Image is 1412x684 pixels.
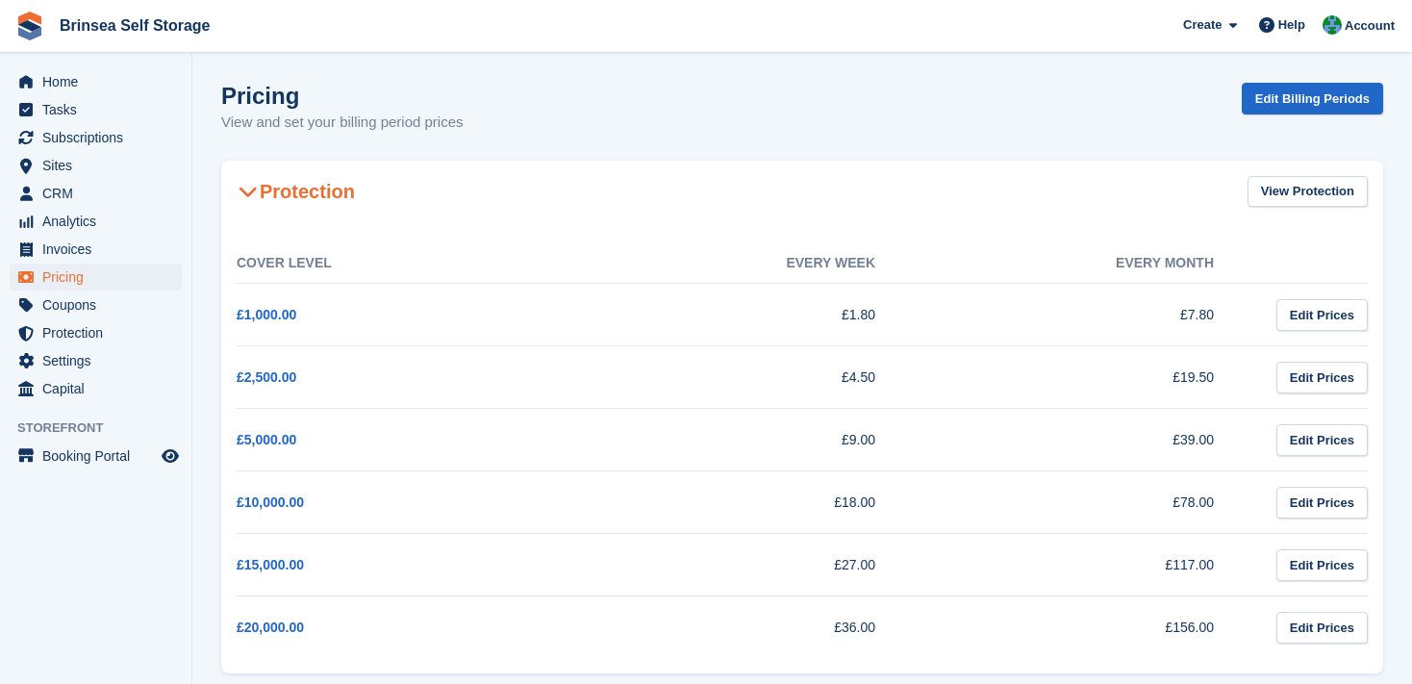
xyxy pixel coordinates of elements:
span: Capital [42,375,158,402]
h2: Protection [237,180,355,203]
td: £156.00 [914,596,1252,659]
td: £9.00 [575,409,914,471]
td: £7.80 [914,284,1252,346]
th: Every month [914,243,1252,284]
span: Settings [42,347,158,374]
span: Booking Portal [42,443,158,469]
a: £10,000.00 [237,494,304,510]
img: stora-icon-8386f47178a22dfd0bd8f6a31ec36ba5ce8667c1dd55bd0f319d3a0aa187defe.svg [15,12,44,40]
a: menu [10,347,182,374]
a: menu [10,96,182,123]
a: menu [10,124,182,151]
a: View Protection [1248,176,1368,208]
td: £1.80 [575,284,914,346]
a: menu [10,319,182,346]
span: Subscriptions [42,124,158,151]
a: menu [10,180,182,207]
a: Preview store [159,444,182,468]
span: Protection [42,319,158,346]
a: £1,000.00 [237,307,296,322]
a: £15,000.00 [237,557,304,572]
a: £20,000.00 [237,620,304,635]
a: Brinsea Self Storage [52,10,218,41]
span: Coupons [42,291,158,318]
th: Every week [575,243,914,284]
span: CRM [42,180,158,207]
span: Invoices [42,236,158,263]
h1: Pricing [221,83,464,109]
span: Home [42,68,158,95]
td: £19.50 [914,346,1252,409]
a: menu [10,264,182,291]
a: menu [10,443,182,469]
td: £4.50 [575,346,914,409]
a: menu [10,68,182,95]
a: £2,500.00 [237,369,296,385]
a: Edit Prices [1276,612,1368,644]
span: Analytics [42,208,158,235]
a: £5,000.00 [237,432,296,447]
a: menu [10,208,182,235]
a: menu [10,375,182,402]
td: £18.00 [575,471,914,534]
span: Create [1183,15,1222,35]
a: Edit Billing Periods [1242,83,1383,114]
th: Cover Level [237,243,575,284]
span: Account [1345,16,1395,36]
a: Edit Prices [1276,299,1368,331]
a: menu [10,291,182,318]
a: Edit Prices [1276,362,1368,393]
td: £39.00 [914,409,1252,471]
td: £78.00 [914,471,1252,534]
td: £36.00 [575,596,914,659]
a: Edit Prices [1276,424,1368,456]
span: Sites [42,152,158,179]
span: Help [1278,15,1305,35]
a: menu [10,152,182,179]
a: Edit Prices [1276,549,1368,581]
td: £117.00 [914,534,1252,596]
p: View and set your billing period prices [221,112,464,134]
a: menu [10,236,182,263]
span: Pricing [42,264,158,291]
td: £27.00 [575,534,914,596]
a: Edit Prices [1276,487,1368,519]
img: Jeff Cherson [1323,15,1342,35]
span: Storefront [17,418,191,438]
span: Tasks [42,96,158,123]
